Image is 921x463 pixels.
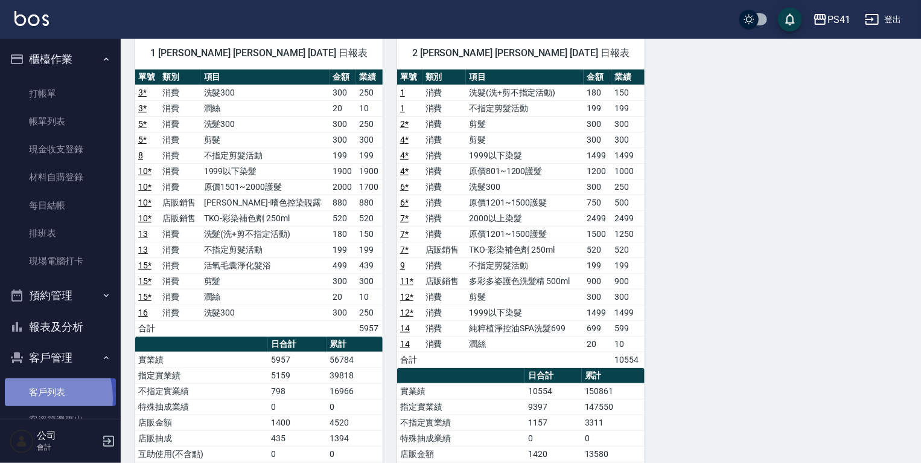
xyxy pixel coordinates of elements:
[422,320,466,336] td: 消費
[135,383,268,399] td: 不指定實業績
[860,8,907,31] button: 登出
[584,163,611,179] td: 1200
[5,44,116,75] button: 櫃檯作業
[525,446,582,462] td: 1420
[356,320,383,336] td: 5957
[201,70,330,85] th: 項目
[611,352,645,367] td: 10554
[330,273,356,289] td: 300
[356,147,383,163] td: 199
[10,429,34,453] img: Person
[584,320,611,336] td: 699
[37,442,98,453] p: 會計
[159,132,201,147] td: 消費
[5,280,116,311] button: 預約管理
[611,116,645,132] td: 300
[584,70,611,85] th: 金額
[582,368,645,384] th: 累計
[159,305,201,320] td: 消費
[584,289,611,305] td: 300
[422,210,466,226] td: 消費
[135,415,268,430] td: 店販金額
[330,147,356,163] td: 199
[138,245,148,254] a: 13
[330,85,356,100] td: 300
[5,192,116,219] a: 每日結帳
[466,305,584,320] td: 1999以下染髮
[466,100,584,116] td: 不指定剪髮活動
[5,80,116,108] a: 打帳單
[400,339,410,349] a: 14
[611,85,645,100] td: 150
[356,305,383,320] td: 250
[201,242,330,257] td: 不指定剪髮活動
[330,242,356,257] td: 199
[159,85,201,100] td: 消費
[327,446,383,462] td: 0
[584,226,611,242] td: 1500
[201,226,330,242] td: 洗髮(洗+剪不指定活動)
[525,399,582,415] td: 9397
[422,289,466,305] td: 消費
[268,352,327,367] td: 5957
[611,100,645,116] td: 199
[466,257,584,273] td: 不指定剪髮活動
[330,163,356,179] td: 1900
[466,210,584,226] td: 2000以上染髮
[356,70,383,85] th: 業績
[422,132,466,147] td: 消費
[330,289,356,305] td: 20
[150,47,368,59] span: 1 [PERSON_NAME] [PERSON_NAME] [DATE] 日報表
[5,311,116,343] button: 報表及分析
[201,195,330,210] td: [PERSON_NAME]-嗜色控染靚露
[466,116,584,132] td: 剪髮
[466,195,584,210] td: 原價1201~1500護髮
[268,430,327,446] td: 435
[159,147,201,163] td: 消費
[397,383,525,399] td: 實業績
[525,383,582,399] td: 10554
[466,320,584,336] td: 純粹植淨控油SPA洗髮699
[268,415,327,430] td: 1400
[201,132,330,147] td: 剪髮
[5,342,116,374] button: 客戶管理
[400,88,405,97] a: 1
[138,308,148,317] a: 16
[466,336,584,352] td: 潤絲
[327,367,383,383] td: 39818
[330,305,356,320] td: 300
[422,85,466,100] td: 消費
[356,226,383,242] td: 150
[201,85,330,100] td: 洗髮300
[611,226,645,242] td: 1250
[611,70,645,85] th: 業績
[201,257,330,273] td: 活氧毛囊淨化髮浴
[330,132,356,147] td: 300
[400,261,405,270] a: 9
[412,47,630,59] span: 2 [PERSON_NAME] [PERSON_NAME] [DATE] 日報表
[14,11,49,26] img: Logo
[327,383,383,399] td: 16966
[135,446,268,462] td: 互助使用(不含點)
[159,289,201,305] td: 消費
[330,179,356,195] td: 2000
[201,179,330,195] td: 原價1501~2000護髮
[268,337,327,352] th: 日合計
[330,116,356,132] td: 300
[327,337,383,352] th: 累計
[584,242,611,257] td: 520
[201,147,330,163] td: 不指定剪髮活動
[584,85,611,100] td: 180
[135,367,268,383] td: 指定實業績
[400,103,405,113] a: 1
[397,70,645,368] table: a dense table
[422,257,466,273] td: 消費
[466,85,584,100] td: 洗髮(洗+剪不指定活動)
[5,135,116,163] a: 現金收支登錄
[327,399,383,415] td: 0
[159,273,201,289] td: 消費
[397,446,525,462] td: 店販金額
[330,226,356,242] td: 180
[422,163,466,179] td: 消費
[201,100,330,116] td: 潤絲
